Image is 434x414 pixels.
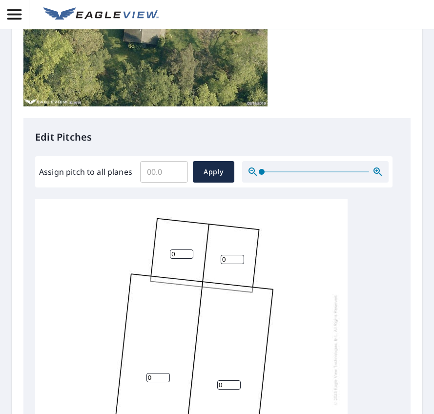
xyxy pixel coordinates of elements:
[35,130,399,145] p: Edit Pitches
[39,166,132,178] label: Assign pitch to all planes
[193,161,234,183] button: Apply
[140,158,188,186] input: 00.0
[201,166,227,178] span: Apply
[43,7,159,22] img: EV Logo
[38,1,165,28] a: EV Logo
